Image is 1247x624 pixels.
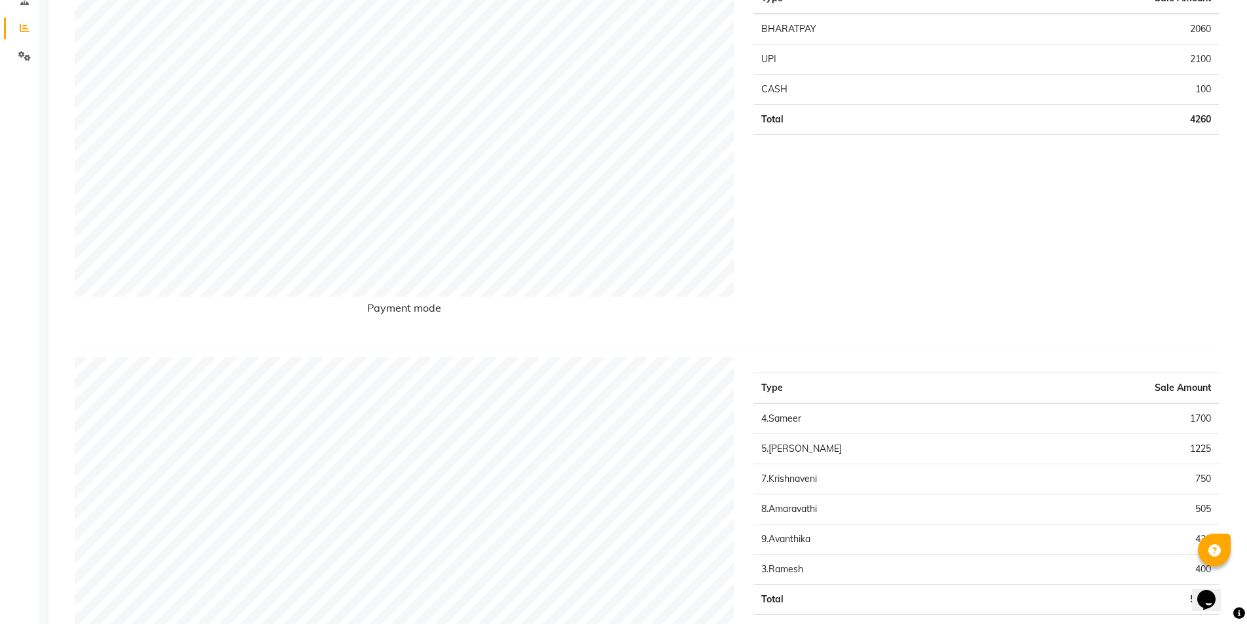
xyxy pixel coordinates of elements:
td: 4260 [984,105,1219,135]
td: 750 [1020,464,1219,494]
th: Sale Amount [1020,373,1219,404]
td: CASH [753,75,984,105]
td: 1225 [1020,434,1219,464]
td: 4.Sameer [753,403,1020,434]
td: 8.Amaravathi [753,494,1020,524]
td: 7.Krishnaveni [753,464,1020,494]
td: BHARATPAY [753,14,984,45]
td: Total [753,585,1020,615]
td: 400 [1020,555,1219,585]
td: 2060 [984,14,1219,45]
td: Total [753,105,984,135]
iframe: chat widget [1192,572,1234,611]
td: 5.[PERSON_NAME] [753,434,1020,464]
td: 505 [1020,494,1219,524]
td: 5010 [1020,585,1219,615]
td: 9.Avanthika [753,524,1020,555]
h6: Payment mode [75,302,734,320]
td: UPI [753,45,984,75]
td: 2100 [984,45,1219,75]
td: 1700 [1020,403,1219,434]
td: 100 [984,75,1219,105]
td: 3.Ramesh [753,555,1020,585]
td: 430 [1020,524,1219,555]
th: Type [753,373,1020,404]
